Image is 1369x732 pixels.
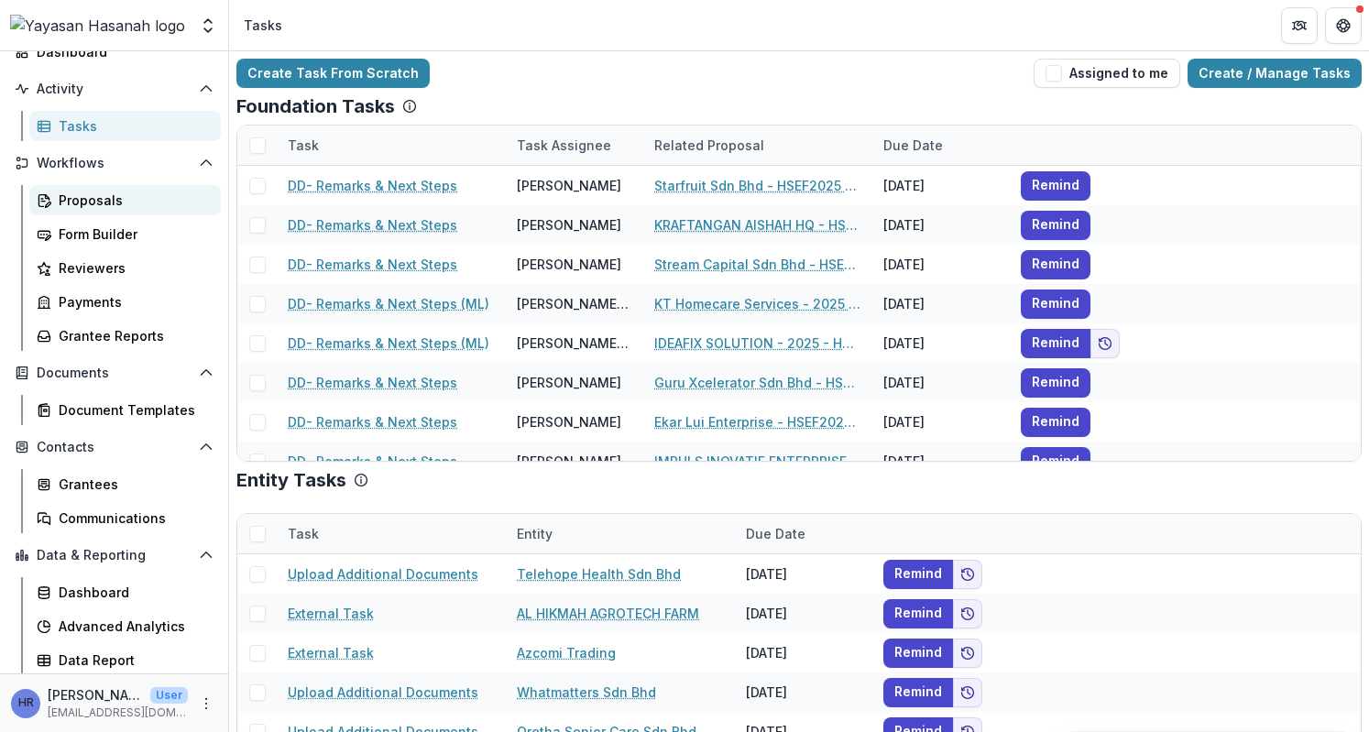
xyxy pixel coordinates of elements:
[277,524,330,543] div: Task
[872,136,954,155] div: Due Date
[7,432,221,462] button: Open Contacts
[872,126,1010,165] div: Due Date
[883,639,953,668] button: Remind
[37,82,192,97] span: Activity
[872,442,1010,481] div: [DATE]
[37,440,192,455] span: Contacts
[654,255,861,274] a: Stream Capital Sdn Bhd - HSEF2025 - Asia School of Business
[236,95,395,117] p: Foundation Tasks
[735,514,872,553] div: Due Date
[7,358,221,388] button: Open Documents
[517,215,621,235] div: [PERSON_NAME]
[654,333,861,353] a: IDEAFIX SOLUTION - 2025 - HSEF2025 - MyHarapan
[29,111,221,141] a: Tasks
[872,363,1010,402] div: [DATE]
[277,126,506,165] div: Task
[517,373,621,392] div: [PERSON_NAME]
[883,560,953,589] button: Remind
[236,59,430,88] a: Create Task From Scratch
[953,678,982,707] button: Add to friends
[1325,7,1362,44] button: Get Help
[59,400,206,420] div: Document Templates
[517,643,616,662] a: Azcomi Trading
[1021,408,1090,437] button: Remind
[735,594,872,633] div: [DATE]
[1021,447,1090,476] button: Remind
[1021,211,1090,240] button: Remind
[59,224,206,244] div: Form Builder
[288,683,478,702] a: Upload Additional Documents
[7,37,221,67] a: Dashboard
[288,564,478,584] a: Upload Additional Documents
[735,554,872,594] div: [DATE]
[872,245,1010,284] div: [DATE]
[517,333,632,353] div: [PERSON_NAME] AT
[244,16,282,35] div: Tasks
[288,373,457,392] a: DD- Remarks & Next Steps
[37,156,192,171] span: Workflows
[735,524,816,543] div: Due Date
[506,524,564,543] div: Entity
[1021,290,1090,319] button: Remind
[288,412,457,432] a: DD- Remarks & Next Steps
[29,219,221,249] a: Form Builder
[1188,59,1362,88] a: Create / Manage Tasks
[506,514,735,553] div: Entity
[1021,329,1090,358] button: Remind
[953,560,982,589] button: Add to friends
[277,514,506,553] div: Task
[7,541,221,570] button: Open Data & Reporting
[506,126,643,165] div: Task Assignee
[872,323,1010,363] div: [DATE]
[195,7,221,44] button: Open entity switcher
[29,469,221,499] a: Grantees
[517,176,621,195] div: [PERSON_NAME]
[1034,59,1180,88] button: Assigned to me
[48,685,143,705] p: [PERSON_NAME]
[654,215,861,235] a: KRAFTANGAN AISHAH HQ - HSEF2025 - Asia School of Business
[29,321,221,351] a: Grantee Reports
[288,294,489,313] a: DD- Remarks & Next Steps (ML)
[517,604,699,623] a: AL HIKMAH AGROTECH FARM
[643,126,872,165] div: Related Proposal
[872,402,1010,442] div: [DATE]
[1021,250,1090,279] button: Remind
[654,412,861,432] a: Ekar Lui Enterprise - HSEF2025 - Asia School of Business
[506,136,622,155] div: Task Assignee
[517,683,656,702] a: Whatmatters Sdn Bhd
[643,136,775,155] div: Related Proposal
[288,643,374,662] a: External Task
[37,366,192,381] span: Documents
[59,258,206,278] div: Reviewers
[872,166,1010,205] div: [DATE]
[1021,171,1090,201] button: Remind
[29,611,221,641] a: Advanced Analytics
[288,255,457,274] a: DD- Remarks & Next Steps
[29,287,221,317] a: Payments
[18,697,34,709] div: Hanis Anissa binti Abd Rafar
[288,333,489,353] a: DD- Remarks & Next Steps (ML)
[7,74,221,104] button: Open Activity
[59,617,206,636] div: Advanced Analytics
[59,508,206,528] div: Communications
[883,599,953,628] button: Remind
[872,284,1010,323] div: [DATE]
[883,678,953,707] button: Remind
[7,148,221,178] button: Open Workflows
[654,294,861,313] a: KT Homecare Services - 2025 - HSEF2025 - [GEOGRAPHIC_DATA]
[1090,329,1120,358] button: Add to friends
[29,395,221,425] a: Document Templates
[277,136,330,155] div: Task
[517,294,632,313] div: [PERSON_NAME] AT
[59,475,206,494] div: Grantees
[59,191,206,210] div: Proposals
[735,633,872,672] div: [DATE]
[48,705,188,721] p: [EMAIL_ADDRESS][DOMAIN_NAME]
[517,255,621,274] div: [PERSON_NAME]
[150,687,188,704] p: User
[59,583,206,602] div: Dashboard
